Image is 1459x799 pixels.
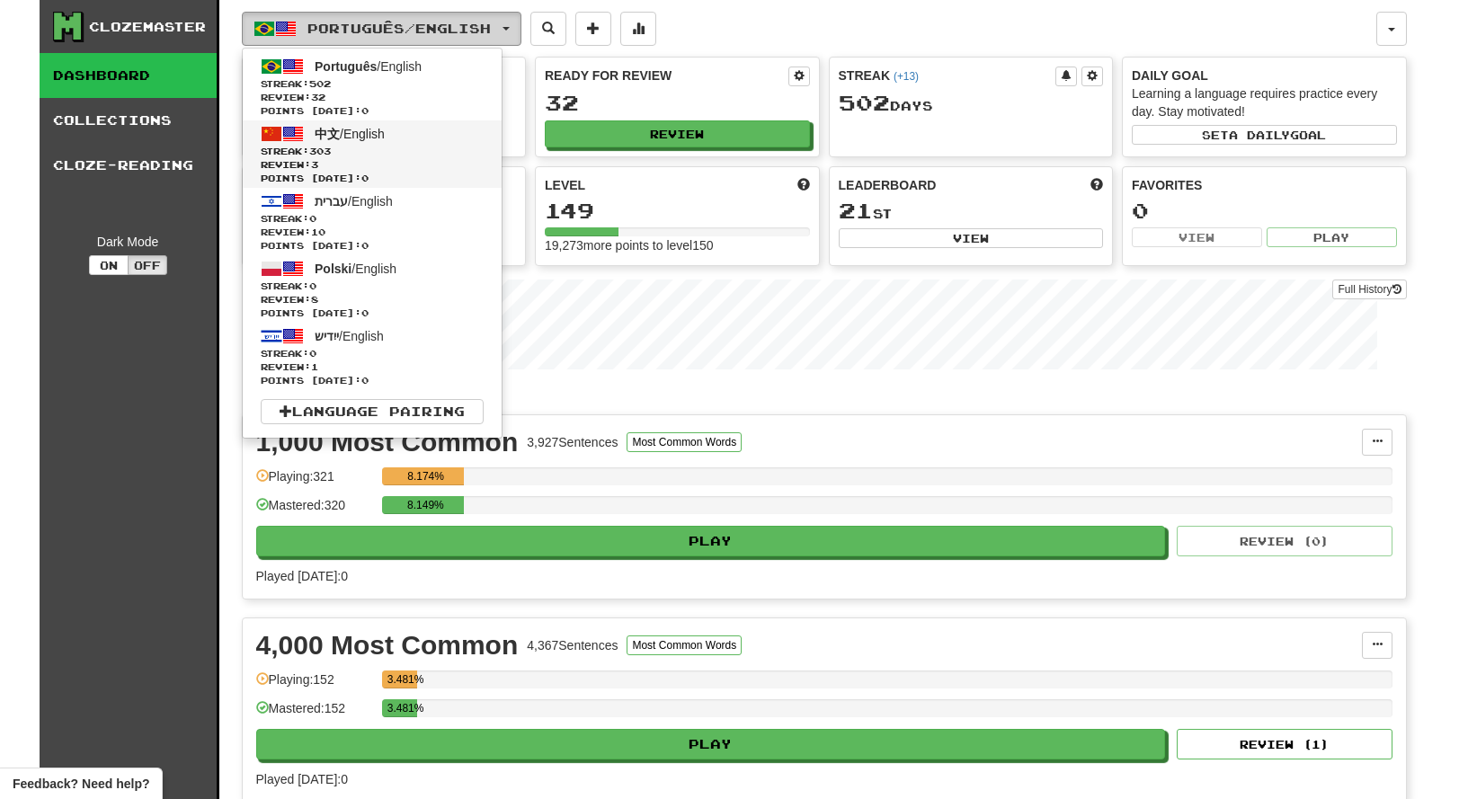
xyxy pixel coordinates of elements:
[315,194,393,209] span: / English
[261,158,484,172] span: Review: 3
[261,399,484,424] a: Language Pairing
[309,78,331,89] span: 502
[256,467,373,497] div: Playing: 321
[1177,729,1392,759] button: Review (1)
[387,467,465,485] div: 8.174%
[839,176,937,194] span: Leaderboard
[40,143,217,188] a: Cloze-Reading
[620,12,656,46] button: More stats
[839,67,1056,84] div: Streak
[243,188,502,255] a: עברית/EnglishStreak:0 Review:10Points [DATE]:0
[315,127,340,141] span: 中文
[839,198,873,223] span: 21
[1132,200,1397,222] div: 0
[309,348,316,359] span: 0
[261,293,484,306] span: Review: 8
[40,98,217,143] a: Collections
[261,104,484,118] span: Points [DATE]: 0
[1229,129,1290,141] span: a daily
[545,176,585,194] span: Level
[627,635,742,655] button: Most Common Words
[387,699,417,717] div: 3.481%
[261,77,484,91] span: Streak:
[243,120,502,188] a: 中文/EnglishStreak:303 Review:3Points [DATE]:0
[1177,526,1392,556] button: Review (0)
[261,226,484,239] span: Review: 10
[1132,67,1397,84] div: Daily Goal
[1132,176,1397,194] div: Favorites
[261,360,484,374] span: Review: 1
[256,729,1166,759] button: Play
[315,329,384,343] span: / English
[261,280,484,293] span: Streak:
[839,200,1104,223] div: st
[53,233,203,251] div: Dark Mode
[256,632,519,659] div: 4,000 Most Common
[315,59,377,74] span: Português
[1267,227,1397,247] button: Play
[530,12,566,46] button: Search sentences
[1132,227,1262,247] button: View
[315,194,348,209] span: עברית
[261,239,484,253] span: Points [DATE]: 0
[575,12,611,46] button: Add sentence to collection
[1132,125,1397,145] button: Seta dailygoal
[894,70,919,83] a: (+13)
[545,92,810,114] div: 32
[261,347,484,360] span: Streak:
[1332,280,1406,299] a: Full History
[1132,84,1397,120] div: Learning a language requires practice every day. Stay motivated!
[261,212,484,226] span: Streak:
[309,280,316,291] span: 0
[256,772,348,786] span: Played [DATE]: 0
[387,670,417,688] div: 3.481%
[256,569,348,583] span: Played [DATE]: 0
[242,12,521,46] button: Português/English
[797,176,810,194] span: Score more points to level up
[309,146,331,156] span: 303
[545,236,810,254] div: 19,273 more points to level 150
[256,496,373,526] div: Mastered: 320
[545,67,788,84] div: Ready for Review
[89,255,129,275] button: On
[839,92,1104,115] div: Day s
[243,53,502,120] a: Português/EnglishStreak:502 Review:32Points [DATE]:0
[261,374,484,387] span: Points [DATE]: 0
[128,255,167,275] button: Off
[387,496,464,514] div: 8.149%
[527,433,618,451] div: 3,927 Sentences
[243,323,502,390] a: ייִדיש/EnglishStreak:0 Review:1Points [DATE]:0
[839,90,890,115] span: 502
[839,228,1104,248] button: View
[527,636,618,654] div: 4,367 Sentences
[315,329,339,343] span: ייִדיש
[315,262,396,276] span: / English
[315,262,351,276] span: Polski
[309,213,316,224] span: 0
[627,432,742,452] button: Most Common Words
[243,255,502,323] a: Polski/EnglishStreak:0 Review:8Points [DATE]:0
[13,775,149,793] span: Open feedback widget
[261,91,484,104] span: Review: 32
[256,670,373,700] div: Playing: 152
[261,172,484,185] span: Points [DATE]: 0
[256,526,1166,556] button: Play
[545,120,810,147] button: Review
[315,59,422,74] span: / English
[256,429,519,456] div: 1,000 Most Common
[261,145,484,158] span: Streak:
[40,53,217,98] a: Dashboard
[307,21,491,36] span: Português / English
[315,127,385,141] span: / English
[242,387,1407,405] p: In Progress
[261,306,484,320] span: Points [DATE]: 0
[545,200,810,222] div: 149
[256,699,373,729] div: Mastered: 152
[1090,176,1103,194] span: This week in points, UTC
[89,18,206,36] div: Clozemaster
